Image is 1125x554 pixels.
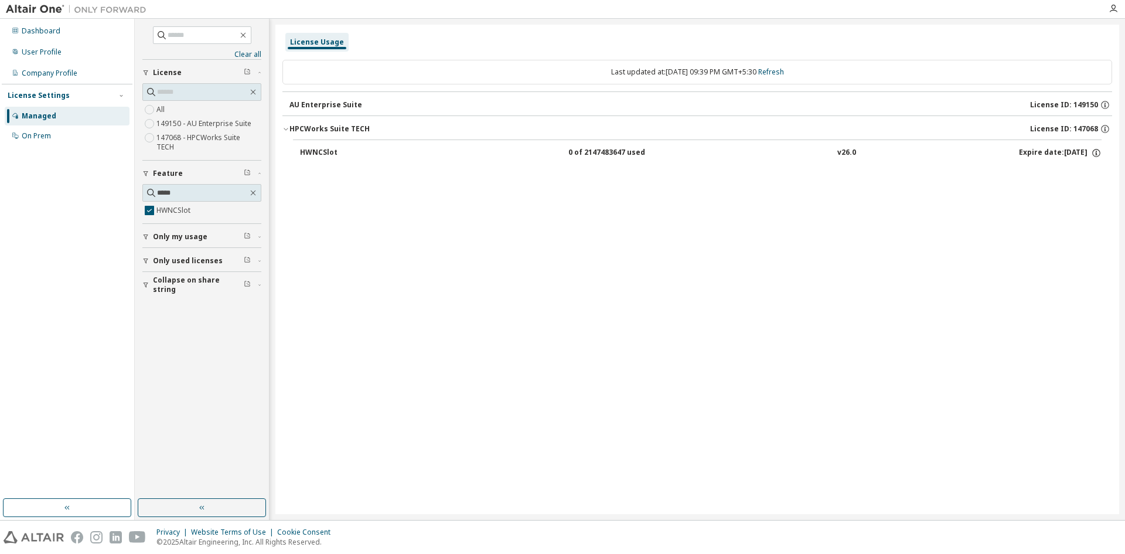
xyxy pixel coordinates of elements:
div: Cookie Consent [277,528,337,537]
span: Feature [153,169,183,178]
button: Collapse on share string [142,272,261,298]
button: HWNCSlot0 of 2147483647 usedv26.0Expire date:[DATE] [300,140,1102,166]
label: 147068 - HPCWorks Suite TECH [156,131,261,154]
label: All [156,103,167,117]
div: Last updated at: [DATE] 09:39 PM GMT+5:30 [282,60,1112,84]
p: © 2025 Altair Engineering, Inc. All Rights Reserved. [156,537,337,547]
div: Expire date: [DATE] [1019,148,1102,158]
div: On Prem [22,131,51,141]
button: AU Enterprise SuiteLicense ID: 149150 [289,92,1112,118]
img: linkedin.svg [110,531,122,543]
a: Clear all [142,50,261,59]
div: Website Terms of Use [191,528,277,537]
div: Dashboard [22,26,60,36]
span: License ID: 147068 [1030,124,1098,134]
div: HPCWorks Suite TECH [289,124,370,134]
img: altair_logo.svg [4,531,64,543]
button: License [142,60,261,86]
span: License ID: 149150 [1030,100,1098,110]
img: instagram.svg [90,531,103,543]
span: Clear filter [244,232,251,242]
span: Collapse on share string [153,276,244,294]
div: AU Enterprise Suite [289,100,362,110]
span: Clear filter [244,68,251,77]
span: Only my usage [153,232,207,242]
div: User Profile [22,47,62,57]
button: Feature [142,161,261,186]
span: Clear filter [244,280,251,290]
div: HWNCSlot [300,148,405,158]
label: 149150 - AU Enterprise Suite [156,117,254,131]
div: Managed [22,111,56,121]
div: License Settings [8,91,70,100]
span: Clear filter [244,169,251,178]
span: Only used licenses [153,256,223,266]
label: HWNCSlot [156,203,193,217]
div: v26.0 [837,148,856,158]
img: youtube.svg [129,531,146,543]
div: 0 of 2147483647 used [568,148,674,158]
button: Only used licenses [142,248,261,274]
span: License [153,68,182,77]
img: facebook.svg [71,531,83,543]
a: Refresh [758,67,784,77]
img: Altair One [6,4,152,15]
div: Privacy [156,528,191,537]
button: Only my usage [142,224,261,250]
div: Company Profile [22,69,77,78]
span: Clear filter [244,256,251,266]
div: License Usage [290,38,344,47]
button: HPCWorks Suite TECHLicense ID: 147068 [282,116,1112,142]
